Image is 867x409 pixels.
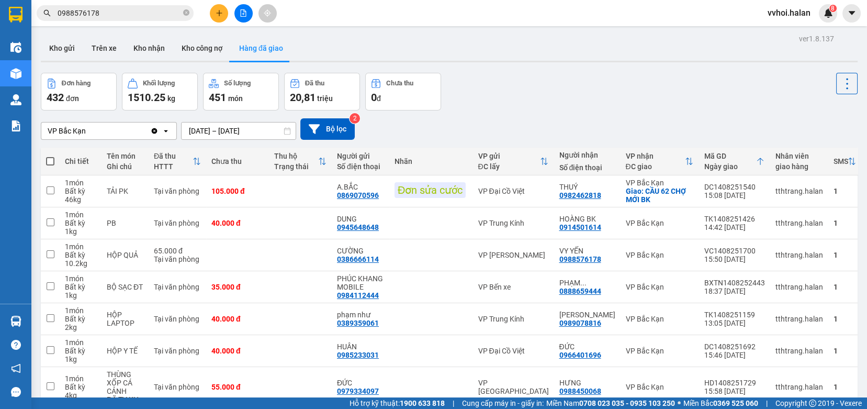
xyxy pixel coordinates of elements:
div: A.BẮC [337,183,384,191]
div: VP Bắc Kạn [48,126,86,136]
div: Chưa thu [386,80,413,87]
span: ... [580,279,586,287]
span: caret-down [847,8,857,18]
div: HOÀNG BK [559,215,615,223]
div: Mã GD [704,152,756,160]
div: 18:37 [DATE] [704,287,764,295]
span: kg [167,94,175,103]
button: Đã thu20,81 triệu [284,73,360,110]
div: 0945648648 [337,223,379,231]
div: DC1408251540 [704,183,764,191]
div: 0982462818 [559,191,601,200]
div: Đơn hàng [62,80,91,87]
div: 46 kg [65,195,96,204]
img: solution-icon [10,120,21,131]
div: ĐỨC [559,342,615,351]
div: Bất kỳ [65,347,96,355]
button: file-add [234,4,253,23]
svg: Clear value [150,127,159,135]
div: 1 món [65,338,96,347]
div: 2 kg [65,323,96,331]
div: tthtrang.halan [775,187,823,195]
div: 1 món [65,374,96,383]
div: PB [107,219,143,227]
div: VP nhận [625,152,685,160]
div: 1 món [65,211,96,219]
div: Tên món [107,152,143,160]
div: 40.000 đ [211,219,264,227]
button: Hàng đã giao [231,36,291,61]
div: VP Trung Kính [478,315,548,323]
div: TẢI PK [107,187,143,195]
div: BỘ SẠC ĐT [107,283,143,291]
button: Kho công nợ [173,36,231,61]
div: Thu hộ [274,152,318,160]
div: 1 [833,251,856,259]
div: HUÂN [337,342,384,351]
div: DUNG [337,215,384,223]
div: Đã thu [154,152,193,160]
div: VP Bắc Kạn [625,315,693,323]
div: HỘP QUẢ [107,251,143,259]
div: VP Bắc Kạn [625,219,693,227]
div: VC1408251700 [704,247,764,255]
sup: 2 [350,113,360,124]
div: VP Bắc Kạn [625,347,693,355]
div: tthtrang.halan [775,383,823,391]
div: Người gửi [337,152,384,160]
div: TK1408251426 [704,215,764,223]
span: món [228,94,243,103]
div: CƯỜNG [337,247,384,255]
div: Số điện thoại [559,163,615,172]
div: 15:46 [DATE] [704,351,764,359]
div: 1 [833,219,856,227]
span: close-circle [183,9,189,16]
sup: 8 [829,5,837,12]
strong: 1900 633 818 [400,399,445,407]
div: Tại văn phòng [154,383,201,391]
div: 0888659444 [559,287,601,295]
div: 0966401696 [559,351,601,359]
span: | [766,397,768,409]
div: Nhân viên [775,152,823,160]
div: 0914501614 [559,223,601,231]
input: Selected VP Bắc Kạn. [87,126,88,136]
div: TẠ DUY HIỂN [559,311,615,319]
th: Toggle SortBy [828,148,861,175]
strong: 0708 023 035 - 0935 103 250 [579,399,675,407]
div: Đã thu [305,80,324,87]
img: warehouse-icon [10,94,21,105]
div: 1 kg [65,291,96,300]
strong: 0369 525 060 [713,399,758,407]
div: 65.000 đ [154,247,201,255]
div: Nhãn [395,157,467,165]
div: 0386666114 [337,255,379,263]
span: ⚪️ [678,401,681,405]
span: 1510.25 [128,91,165,104]
div: 1 [833,383,856,391]
div: 0869070596 [337,191,379,200]
div: ĐÃ TV KH [107,395,143,404]
div: Người nhận [559,151,615,159]
th: Toggle SortBy [472,148,554,175]
div: Giao: CẦU 62 CHỢ MỚI BK [625,187,693,204]
div: Tại văn phòng [154,187,201,195]
th: Toggle SortBy [699,148,770,175]
span: message [11,387,21,397]
span: Miền Bắc [683,397,758,409]
div: tthtrang.halan [775,251,823,259]
div: VP Bến xe [478,283,548,291]
div: Ngày giao [704,162,756,171]
div: 1 [833,347,856,355]
button: plus [210,4,228,23]
div: 0979334097 [337,387,379,395]
div: Bất kỳ [65,383,96,391]
div: 15:50 [DATE] [704,255,764,263]
span: đ [377,94,381,103]
div: 10.2 kg [65,259,96,268]
div: PHÚC KHANG MOBILE [337,274,384,291]
button: Số lượng451món [203,73,279,110]
th: Toggle SortBy [269,148,332,175]
span: 20,81 [290,91,316,104]
div: 0389359061 [337,319,379,327]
